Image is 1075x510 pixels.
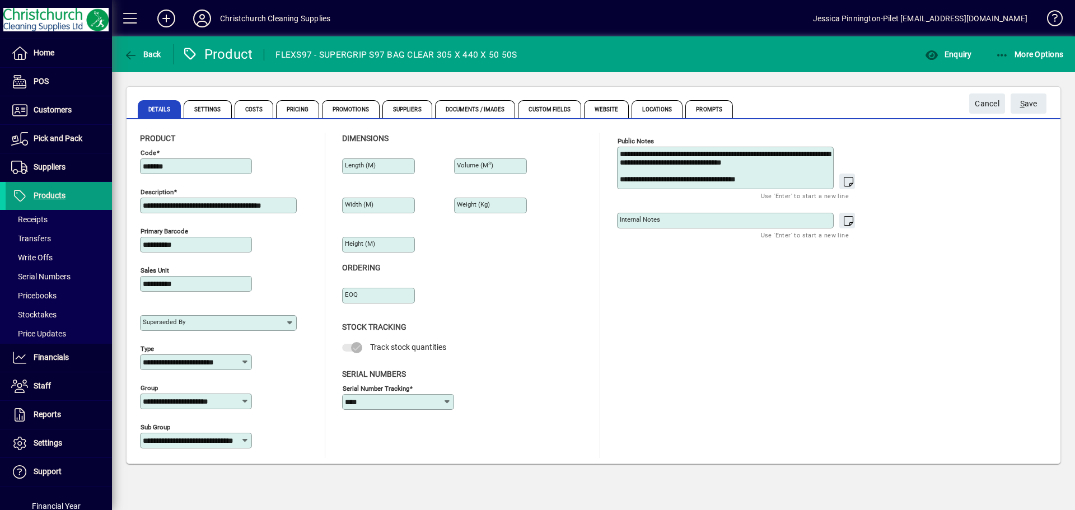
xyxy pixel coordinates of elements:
[620,216,660,223] mat-label: Internal Notes
[6,429,112,457] a: Settings
[922,44,974,64] button: Enquiry
[345,240,375,247] mat-label: Height (m)
[34,467,62,476] span: Support
[457,161,493,169] mat-label: Volume (m )
[11,310,57,319] span: Stocktakes
[121,44,164,64] button: Back
[1020,95,1037,113] span: ave
[141,384,158,392] mat-label: Group
[618,137,654,145] mat-label: Public Notes
[184,100,232,118] span: Settings
[342,369,406,378] span: Serial Numbers
[435,100,516,118] span: Documents / Images
[6,153,112,181] a: Suppliers
[34,438,62,447] span: Settings
[345,161,376,169] mat-label: Length (m)
[141,345,154,353] mat-label: Type
[34,105,72,114] span: Customers
[6,210,112,229] a: Receipts
[141,266,169,274] mat-label: Sales unit
[11,272,71,281] span: Serial Numbers
[925,50,971,59] span: Enquiry
[342,134,389,143] span: Dimensions
[488,161,491,166] sup: 3
[34,162,66,171] span: Suppliers
[276,100,319,118] span: Pricing
[6,125,112,153] a: Pick and Pack
[141,227,188,235] mat-label: Primary barcode
[1011,93,1046,114] button: Save
[34,134,82,143] span: Pick and Pack
[995,50,1064,59] span: More Options
[342,263,381,272] span: Ordering
[34,191,66,200] span: Products
[761,189,849,202] mat-hint: Use 'Enter' to start a new line
[345,291,358,298] mat-label: EOQ
[813,10,1027,27] div: Jessica Pinnington-Pilet [EMAIL_ADDRESS][DOMAIN_NAME]
[518,100,581,118] span: Custom Fields
[112,44,174,64] app-page-header-button: Back
[382,100,432,118] span: Suppliers
[11,253,53,262] span: Write Offs
[34,410,61,419] span: Reports
[584,100,629,118] span: Website
[6,39,112,67] a: Home
[6,372,112,400] a: Staff
[143,318,185,326] mat-label: Superseded by
[124,50,161,59] span: Back
[275,46,517,64] div: FLEXS97 - SUPERGRIP S97 BAG CLEAR 305 X 440 X 50 50S
[235,100,274,118] span: Costs
[141,188,174,196] mat-label: Description
[6,267,112,286] a: Serial Numbers
[342,322,406,331] span: Stock Tracking
[6,96,112,124] a: Customers
[138,100,181,118] span: Details
[6,324,112,343] a: Price Updates
[975,95,999,113] span: Cancel
[6,68,112,96] a: POS
[11,329,66,338] span: Price Updates
[6,401,112,429] a: Reports
[148,8,184,29] button: Add
[34,381,51,390] span: Staff
[34,48,54,57] span: Home
[141,149,156,157] mat-label: Code
[457,200,490,208] mat-label: Weight (Kg)
[1039,2,1061,39] a: Knowledge Base
[370,343,446,352] span: Track stock quantities
[140,134,175,143] span: Product
[1020,99,1025,108] span: S
[6,286,112,305] a: Pricebooks
[6,248,112,267] a: Write Offs
[6,344,112,372] a: Financials
[11,291,57,300] span: Pricebooks
[6,229,112,248] a: Transfers
[34,353,69,362] span: Financials
[184,8,220,29] button: Profile
[220,10,330,27] div: Christchurch Cleaning Supplies
[34,77,49,86] span: POS
[182,45,253,63] div: Product
[11,234,51,243] span: Transfers
[6,458,112,486] a: Support
[343,384,409,392] mat-label: Serial Number tracking
[11,215,48,224] span: Receipts
[141,423,170,431] mat-label: Sub group
[761,228,849,241] mat-hint: Use 'Enter' to start a new line
[632,100,683,118] span: Locations
[345,200,373,208] mat-label: Width (m)
[6,305,112,324] a: Stocktakes
[322,100,380,118] span: Promotions
[969,93,1005,114] button: Cancel
[993,44,1067,64] button: More Options
[685,100,733,118] span: Prompts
